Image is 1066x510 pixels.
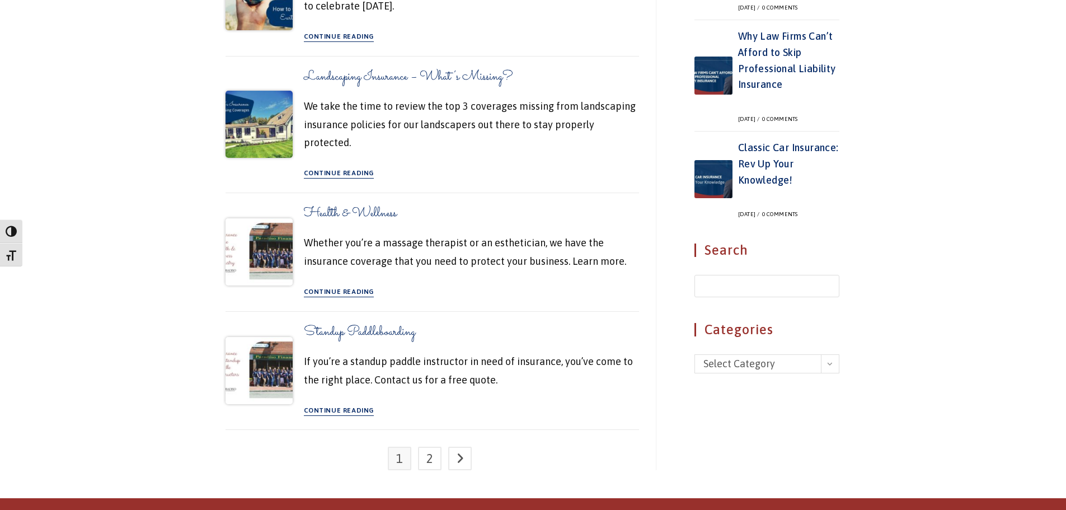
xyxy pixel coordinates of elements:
img: Landscaping Insurance – What’s Missing? [226,91,293,158]
a: Landscaping Insurance – What’s Missing? [304,67,513,87]
div: [DATE] [738,4,761,11]
p: If you’re a standup paddle instructor in need of insurance, you’ve come to the right place. Conta... [304,353,639,389]
p: Whether you’re a massage therapist or an esthetician, we have the insurance coverage that you nee... [304,234,639,270]
form: Search this website [694,275,839,297]
a: Continue Reading [304,33,374,42]
a: Continue Reading [304,407,374,416]
div: [DATE] [738,116,761,123]
p: We take the time to review the top 3 coverages missing from landscaping insurance policies for ou... [304,97,639,152]
span: / [755,116,761,122]
a: 0 Comments [762,116,797,122]
a: 0 Comments [762,211,797,217]
a: Why Law Firms Can’t Afford to Skip Professional Liability Insurance [738,30,836,90]
img: Standup Paddleboarding [226,337,293,404]
a: Health & Wellness [304,204,397,223]
div: [DATE] [738,211,761,218]
a: Standup Paddleboarding [304,322,415,342]
img: Health & Wellness [226,218,293,286]
h4: Categories [694,323,839,336]
a: Classic Car Insurance: Rev Up Your Knowledge! [738,142,839,186]
h4: Search [694,244,839,257]
a: Continue Reading [304,170,374,179]
a: Continue Reading [304,288,374,297]
input: Insert search query [694,275,839,297]
span: / [755,211,761,217]
a: 2 [418,447,442,470]
span: / [755,4,761,11]
a: 0 Comments [762,4,797,11]
span: 1 [388,447,411,470]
